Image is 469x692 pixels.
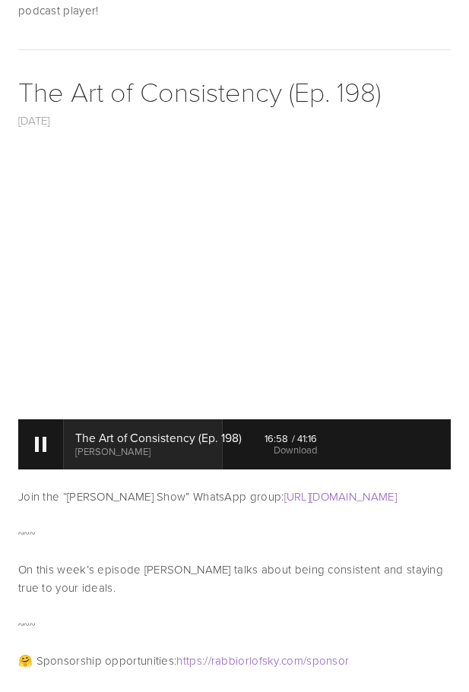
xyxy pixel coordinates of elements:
a: https://rabbiorlofsky.com/sponsor [176,653,349,668]
p: Join the “[PERSON_NAME] Show” WhatsApp group: [18,488,451,506]
iframe: The Art of Consistency (Ep. 198) [18,157,451,401]
a: [DATE] [18,112,50,128]
span: :// [202,653,211,668]
a: [URL][DOMAIN_NAME] [284,488,397,504]
a: Download [274,443,317,457]
span: sponsor [306,653,349,668]
span: rabbiorlofsky [211,653,279,668]
p: 🤗 Sponsorship opportunities: [18,652,451,670]
span: / [303,653,306,668]
p: ~~~ [18,524,451,542]
p: ~~~ [18,615,451,634]
span: . [279,653,281,668]
a: The Art of Consistency (Ep. 198) [18,72,381,109]
span: com [281,653,303,668]
p: On this week’s episode [PERSON_NAME] talks about being consistent and staying true to your ideals. [18,561,451,597]
span: https [176,653,202,668]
